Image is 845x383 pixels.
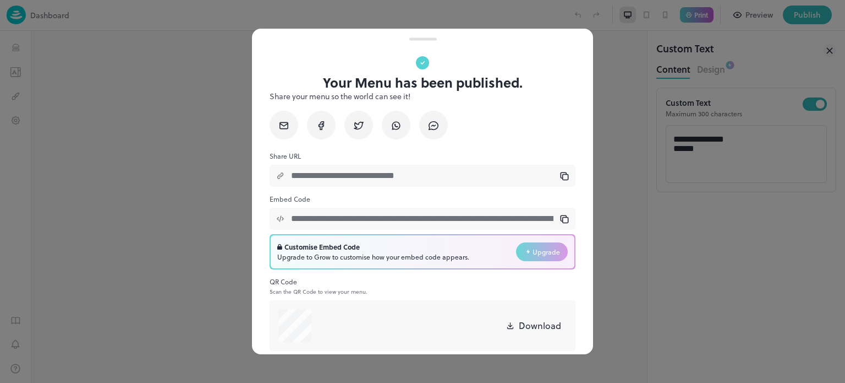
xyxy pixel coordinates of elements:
span: Upgrade [533,247,560,257]
p: Share URL [270,150,575,161]
p: Embed Code [270,193,575,204]
p: Your Menu has been published. [323,75,523,90]
p: Download [519,319,561,332]
div: Upgrade to Grow to customise how your embed code appears. [277,252,469,262]
p: Share your menu so the world can see it! [270,90,575,102]
p: QR Code [270,276,575,287]
div: Customise Embed Code [277,242,469,252]
p: Scan the QR Code to view your menu. [270,288,575,295]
